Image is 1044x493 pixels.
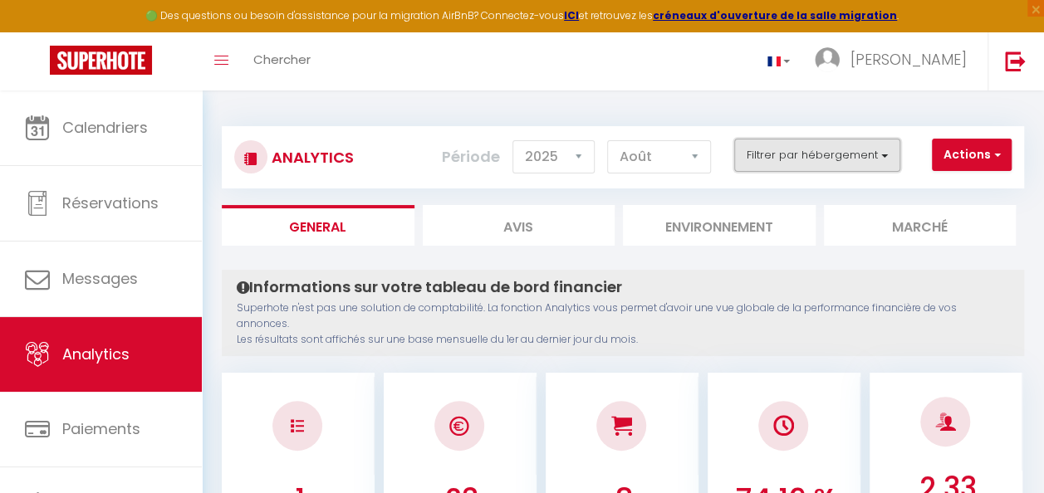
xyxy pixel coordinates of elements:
a: ICI [564,8,579,22]
a: Chercher [241,32,323,90]
img: logout [1005,51,1026,71]
span: Analytics [62,344,130,364]
a: créneaux d'ouverture de la salle migration [653,8,897,22]
li: Environnement [623,205,816,246]
span: Paiements [62,418,140,439]
span: Calendriers [62,117,148,138]
button: Ouvrir le widget de chat LiveChat [13,7,63,56]
h3: Analytics [267,139,354,176]
img: Super Booking [50,46,152,75]
h4: Informations sur votre tableau de bord financier [237,278,1009,296]
li: General [222,205,414,246]
label: Période [442,139,500,175]
p: Superhote n'est pas une solution de comptabilité. La fonction Analytics vous permet d'avoir une v... [237,300,1009,348]
span: Réservations [62,193,159,213]
li: Marché [824,205,1017,246]
a: ... [PERSON_NAME] [802,32,988,90]
span: Chercher [253,51,311,68]
button: Filtrer par hébergement [734,139,900,172]
img: NO IMAGE [291,419,304,432]
img: ... [815,47,840,72]
span: [PERSON_NAME] [850,49,967,70]
span: Messages [62,268,138,289]
button: Actions [932,139,1012,172]
li: Avis [423,205,615,246]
